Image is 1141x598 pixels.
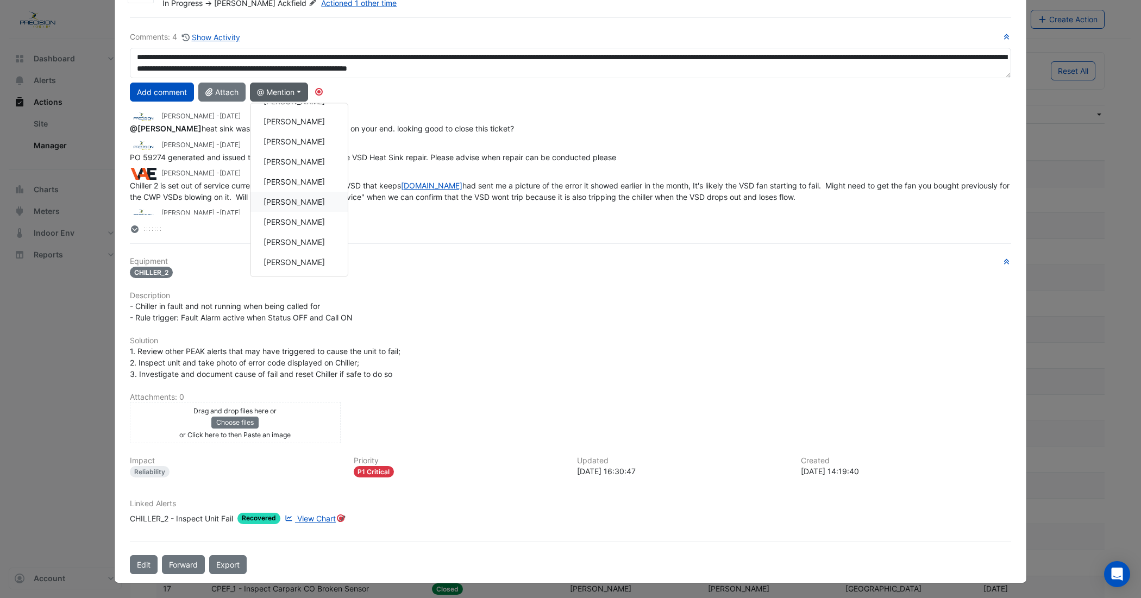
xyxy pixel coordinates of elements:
[130,139,157,151] img: Precision Group
[250,172,348,192] button: [PERSON_NAME]
[354,456,565,465] h6: Priority
[297,514,336,523] span: View Chart
[250,212,348,232] button: [PERSON_NAME]
[130,207,157,219] img: Precision Group
[130,456,341,465] h6: Impact
[220,141,241,149] span: 2025-09-10 09:15:43
[181,31,241,43] button: Show Activity
[250,253,348,273] button: [PERSON_NAME]
[283,513,336,524] a: View Chart
[162,555,205,574] button: Forward
[130,225,140,233] fa-layers: More
[130,181,1012,202] span: Chiller 2 is set out of service currently because of the CHWP VSD that keeps had sent me a pictur...
[130,111,157,123] img: Precision Group
[161,140,241,150] small: [PERSON_NAME] -
[130,347,403,379] span: 1. Review other PEAK alerts that may have triggered to cause the unit to fail; 2. Inspect unit an...
[130,466,170,477] div: Reliability
[130,267,173,278] span: CHILLER_2
[130,124,514,133] span: heat sink was installed. how is everything on your end. looking good to close this ticket?
[130,124,202,133] span: ccoyle@vaegroup.com.au [VAE Group]
[130,513,233,524] div: CHILLER_2 - Inspect Unit Fail
[336,513,346,523] div: Tooltip anchor
[250,232,348,253] button: [PERSON_NAME]
[577,456,788,465] h6: Updated
[130,336,1011,345] h6: Solution
[179,431,291,439] small: or Click here to then Paste an image
[130,153,616,162] span: PO 59274 generated and issued to for the VSD Heat Sink repair. Please advise when repair can be c...
[250,112,348,132] button: [PERSON_NAME]
[237,513,280,524] span: Recovered
[130,393,1011,402] h6: Attachments: 0
[130,168,157,180] img: VAE Group
[220,112,241,120] span: 2025-09-15 16:30:47
[220,209,241,217] span: 2025-08-26 14:19:40
[130,83,194,102] button: Add comment
[250,132,348,152] button: [PERSON_NAME]
[130,301,353,322] span: - Chiller in fault and not running when being called for - Rule trigger: Fault Alarm active when ...
[161,168,241,178] small: [PERSON_NAME] -
[198,83,246,102] button: Attach
[130,499,1011,508] h6: Linked Alerts
[801,465,1012,477] div: [DATE] 14:19:40
[130,555,158,574] button: Edit
[193,407,277,415] small: Drag and drop files here or
[130,257,1011,266] h6: Equipment
[801,456,1012,465] h6: Created
[577,465,788,477] div: [DATE] 16:30:47
[354,466,394,477] div: P1 Critical
[401,181,462,190] a: [DOMAIN_NAME]
[209,555,247,574] a: Export
[211,417,259,429] button: Choose files
[161,208,241,218] small: [PERSON_NAME] -
[314,87,324,97] div: Tooltip anchor
[130,291,1011,300] h6: Description
[250,83,308,102] button: @ Mention
[130,31,241,43] div: Comments: 4
[220,169,241,177] span: 2025-08-28 05:46:18
[1104,561,1130,587] div: Open Intercom Messenger
[250,152,348,172] button: [PERSON_NAME]
[250,192,348,212] button: [PERSON_NAME]
[161,111,241,121] small: [PERSON_NAME] -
